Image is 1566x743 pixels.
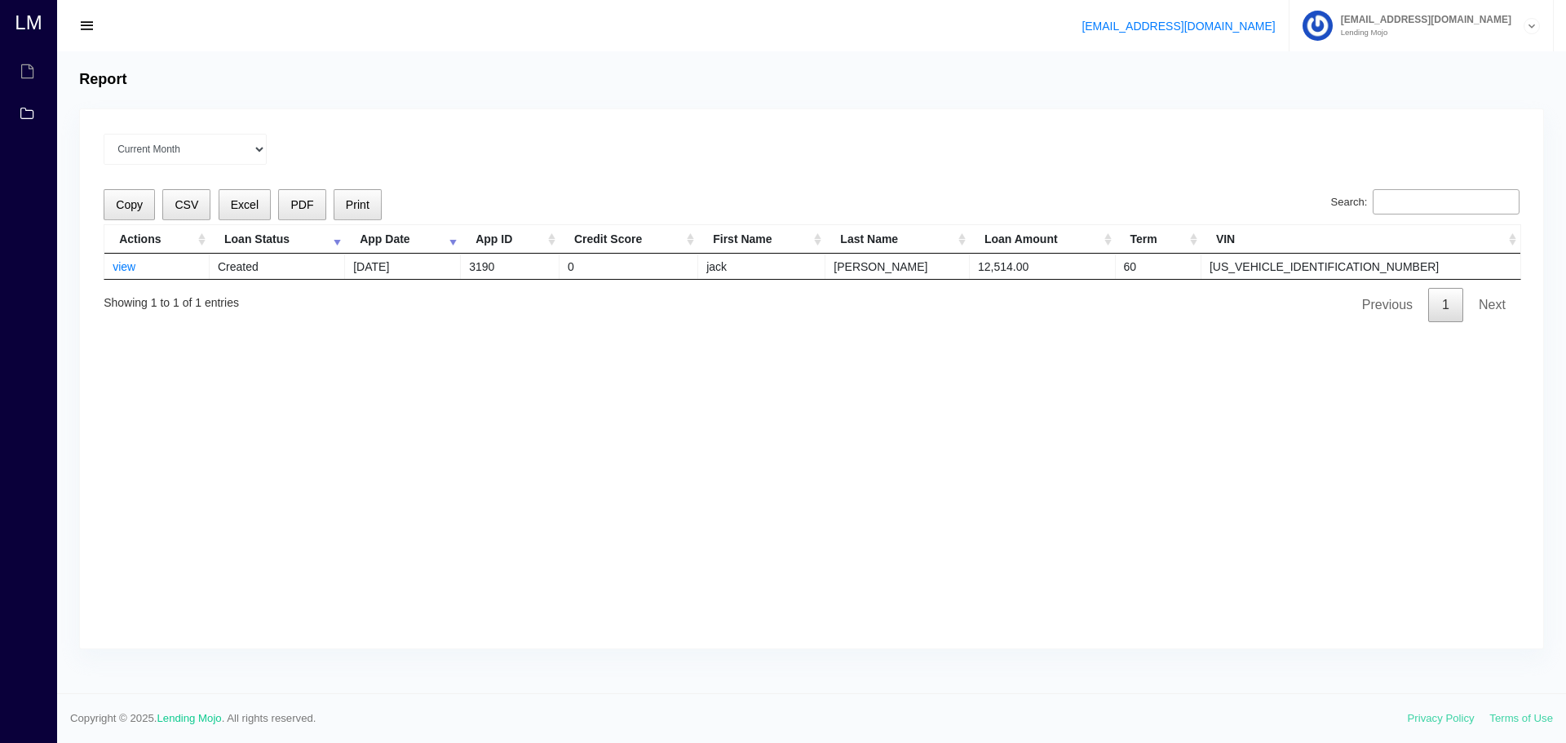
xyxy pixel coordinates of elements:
[1348,288,1427,322] a: Previous
[1331,189,1520,215] label: Search:
[1333,15,1511,24] span: [EMAIL_ADDRESS][DOMAIN_NAME]
[70,710,1408,727] span: Copyright © 2025. . All rights reserved.
[1333,29,1511,37] small: Lending Mojo
[698,225,825,254] th: First Name: activate to sort column ascending
[1201,225,1520,254] th: VIN: activate to sort column ascending
[113,260,135,273] a: view
[825,225,970,254] th: Last Name: activate to sort column ascending
[219,189,272,221] button: Excel
[1116,254,1201,279] td: 60
[698,254,825,279] td: jack
[1303,11,1333,41] img: Profile image
[461,254,560,279] td: 3190
[175,198,198,211] span: CSV
[1201,254,1520,279] td: [US_VEHICLE_IDENTIFICATION_NUMBER]
[1082,20,1275,33] a: [EMAIL_ADDRESS][DOMAIN_NAME]
[1489,712,1553,724] a: Terms of Use
[1428,288,1463,322] a: 1
[162,189,210,221] button: CSV
[334,189,382,221] button: Print
[345,254,461,279] td: [DATE]
[290,198,313,211] span: PDF
[825,254,970,279] td: [PERSON_NAME]
[79,71,126,89] h4: Report
[210,225,345,254] th: Loan Status: activate to sort column ascending
[1408,712,1475,724] a: Privacy Policy
[104,285,239,312] div: Showing 1 to 1 of 1 entries
[560,225,698,254] th: Credit Score: activate to sort column ascending
[157,712,222,724] a: Lending Mojo
[560,254,698,279] td: 0
[231,198,259,211] span: Excel
[970,225,1116,254] th: Loan Amount: activate to sort column ascending
[116,198,143,211] span: Copy
[1465,288,1520,322] a: Next
[1373,189,1520,215] input: Search:
[1116,225,1201,254] th: Term: activate to sort column ascending
[346,198,369,211] span: Print
[278,189,325,221] button: PDF
[210,254,345,279] td: Created
[970,254,1116,279] td: 12,514.00
[461,225,560,254] th: App ID: activate to sort column ascending
[104,225,210,254] th: Actions: activate to sort column ascending
[104,189,155,221] button: Copy
[345,225,461,254] th: App Date: activate to sort column ascending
